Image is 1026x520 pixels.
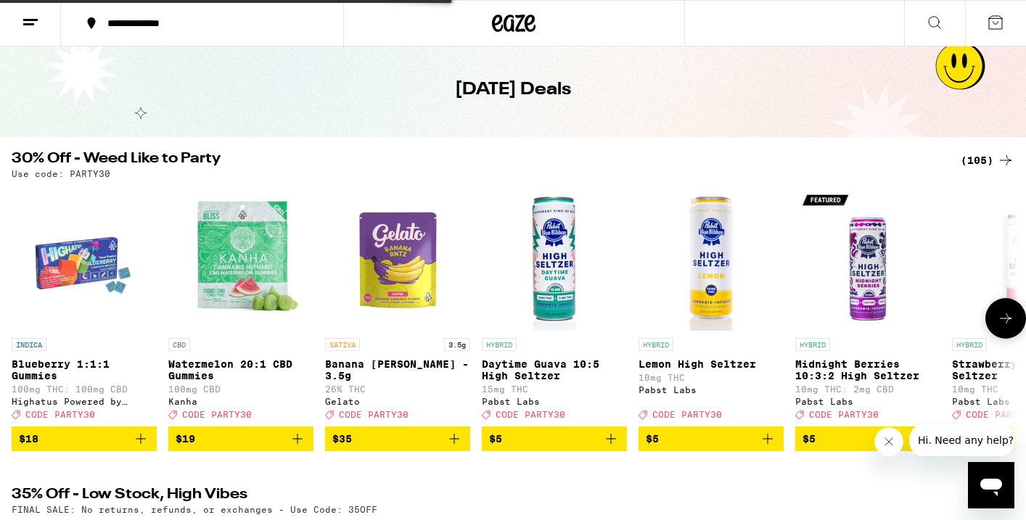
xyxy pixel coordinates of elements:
p: HYBRID [639,338,673,351]
a: Open page for Lemon High Seltzer from Pabst Labs [639,186,784,426]
img: Kanha - Watermelon 20:1 CBD Gummies [168,186,313,331]
p: INDICA [12,338,46,351]
a: Open page for Blueberry 1:1:1 Gummies from Highatus Powered by Cannabiotix [12,186,157,426]
a: Open page for Daytime Guava 10:5 High Seltzer from Pabst Labs [482,186,627,426]
span: CODE PARTY30 [182,410,252,419]
button: Add to bag [482,426,627,451]
button: Add to bag [325,426,470,451]
p: HYBRID [795,338,830,351]
h1: [DATE] Deals [455,78,571,102]
a: Open page for Watermelon 20:1 CBD Gummies from Kanha [168,186,313,426]
p: 100mg THC: 100mg CBD [12,384,157,394]
span: $18 [19,433,38,445]
iframe: Close message [874,427,903,456]
p: 10mg THC: 2mg CBD [795,384,940,394]
div: Pabst Labs [482,397,627,406]
p: 26% THC [325,384,470,394]
p: Use code: PARTY30 [12,169,110,178]
p: FINAL SALE: No returns, refunds, or exchanges - Use Code: 35OFF [12,505,377,514]
span: CODE PARTY30 [339,410,409,419]
div: Pabst Labs [795,397,940,406]
img: Highatus Powered by Cannabiotix - Blueberry 1:1:1 Gummies [12,186,157,331]
button: Add to bag [795,426,940,451]
p: HYBRID [952,338,987,351]
p: SATIVA [325,338,360,351]
p: Lemon High Seltzer [639,358,784,370]
p: 3.5g [444,338,470,351]
p: Banana [PERSON_NAME] - 3.5g [325,358,470,381]
p: 10mg THC [639,373,784,382]
span: $35 [332,433,352,445]
span: CODE PARTY30 [496,410,565,419]
span: $5 [803,433,816,445]
span: CODE PARTY30 [652,410,722,419]
a: (105) [961,152,1014,169]
img: Pabst Labs - Midnight Berries 10:3:2 High Seltzer [795,186,940,331]
img: Gelato - Banana Runtz - 3.5g [325,186,470,331]
div: Highatus Powered by Cannabiotix [12,397,157,406]
span: CODE PARTY30 [809,410,879,419]
img: Pabst Labs - Daytime Guava 10:5 High Seltzer [482,186,627,331]
a: Open page for Banana Runtz - 3.5g from Gelato [325,186,470,426]
p: CBD [168,338,190,351]
button: Add to bag [168,426,313,451]
iframe: Button to launch messaging window [968,462,1014,508]
h2: 35% Off - Low Stock, High Vibes [12,487,943,505]
iframe: Message from company [909,424,1014,456]
img: Pabst Labs - Lemon High Seltzer [639,186,784,331]
p: 100mg CBD [168,384,313,394]
div: Gelato [325,397,470,406]
p: HYBRID [482,338,517,351]
a: Open page for Midnight Berries 10:3:2 High Seltzer from Pabst Labs [795,186,940,426]
span: $5 [646,433,659,445]
h2: 30% Off - Weed Like to Party [12,152,943,169]
p: Watermelon 20:1 CBD Gummies [168,358,313,381]
button: Add to bag [639,426,784,451]
div: Pabst Labs [639,385,784,395]
span: $19 [176,433,195,445]
p: 15mg THC [482,384,627,394]
span: CODE PARTY30 [25,410,95,419]
span: $5 [489,433,502,445]
p: Midnight Berries 10:3:2 High Seltzer [795,358,940,381]
p: Blueberry 1:1:1 Gummies [12,358,157,381]
div: Kanha [168,397,313,406]
button: Add to bag [12,426,157,451]
p: Daytime Guava 10:5 High Seltzer [482,358,627,381]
